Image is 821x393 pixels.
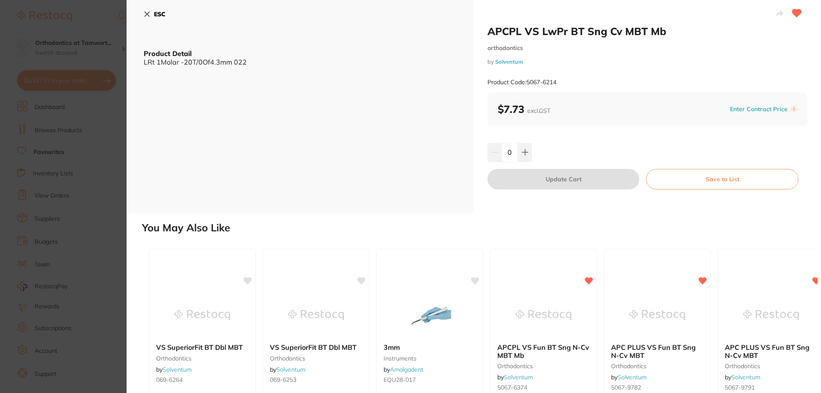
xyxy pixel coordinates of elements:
small: orthodontics [611,363,703,369]
button: ESC [144,7,165,21]
b: APC PLUS VS Fun BT Sng N-Cv MBT [611,343,703,359]
small: 5067-9782 [611,384,703,391]
small: orthodontics [497,363,590,369]
b: Product Detail [144,49,192,58]
a: Solventum [276,366,305,373]
button: Update Cart [487,169,639,189]
label: i [790,106,797,112]
button: Enter Contract Price [727,105,790,113]
b: APC PLUS VS Fun BT Sng N-Cv MBT [725,343,817,359]
h2: You May Also Like [142,222,818,234]
span: by [497,373,533,381]
img: VS SuperiorFit BT Dbl MBT [174,294,230,337]
small: 069-6264 [156,376,248,383]
small: Product Code: 5067-6214 [487,79,556,86]
span: by [725,373,760,381]
img: 3mm [402,294,458,337]
b: $7.73 [498,103,550,115]
button: Save to List [646,169,798,189]
a: Solventum [731,373,760,381]
b: 3mm [384,343,476,351]
small: instruments [384,355,476,362]
img: APC PLUS VS Fun BT Sng N-Cv MBT [743,294,799,337]
b: VS SuperiorFit BT Dbl MBT [156,343,248,351]
small: by [487,59,807,65]
small: orthodontics [156,355,248,362]
span: by [156,366,192,373]
small: 069-6253 [270,376,362,383]
small: orthodontics [270,355,362,362]
a: Solventum [495,58,523,65]
a: Solventum [162,366,192,373]
a: Solventum [617,373,647,381]
img: VS SuperiorFit BT Dbl MBT [288,294,344,337]
a: Amalgadent [390,366,423,373]
h2: APCPL VS LwPr BT Sng Cv MBT Mb [487,25,807,38]
img: APC PLUS VS Fun BT Sng N-Cv MBT [629,294,685,337]
div: LRt 1Molar -20T/0Of4.3mm 022 [144,58,457,66]
span: by [384,366,423,373]
img: APCPL VS Fun BT Sng N-Cv MBT Mb [516,294,571,337]
small: 5067-6374 [497,384,590,391]
span: excl. GST [527,107,550,115]
b: VS SuperiorFit BT Dbl MBT [270,343,362,351]
a: Solventum [504,373,533,381]
span: by [270,366,305,373]
small: EQU28-017 [384,376,476,383]
small: orthodontics [487,44,807,52]
small: orthodontics [725,363,817,369]
b: APCPL VS Fun BT Sng N-Cv MBT Mb [497,343,590,359]
small: 5067-9791 [725,384,817,391]
b: ESC [154,10,165,18]
span: by [611,373,647,381]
